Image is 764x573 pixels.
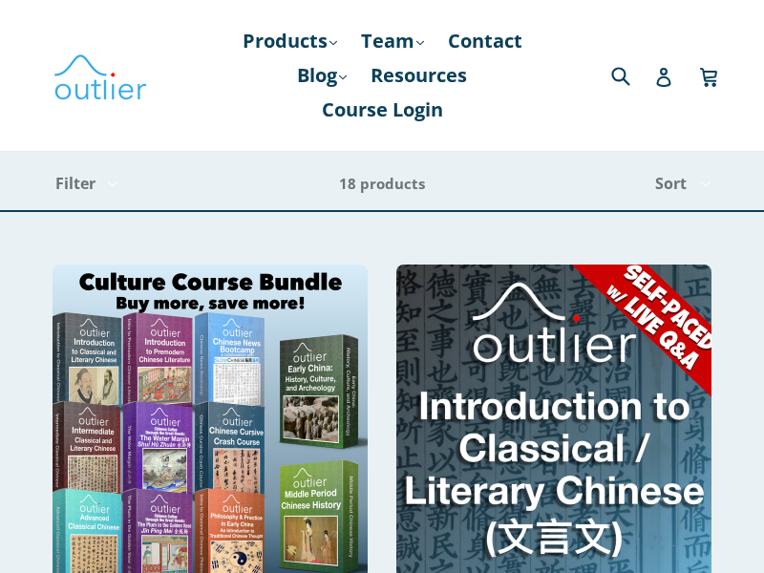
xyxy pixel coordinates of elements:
[312,93,453,127] a: Course Login
[361,58,477,93] a: Resources
[606,55,659,95] input: Search
[233,24,347,58] a: Products
[53,48,148,103] img: Outlier Linguistics
[351,24,434,58] a: Team
[438,24,532,58] a: Contact
[287,58,356,93] a: Blog
[339,174,425,193] span: 18 products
